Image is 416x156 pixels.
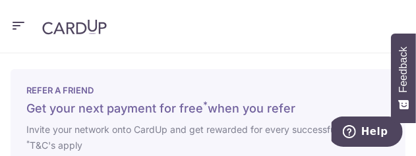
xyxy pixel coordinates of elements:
[26,122,390,153] h6: Invite your network onto CardUp and get rewarded for every successful referral. T&C's apply
[26,101,390,117] h5: Get your next payment for free when you refer
[42,19,107,35] img: CardUp
[391,33,416,122] button: Feedback - Show survey
[398,46,409,92] span: Feedback
[26,85,390,95] p: REFER A FRIEND
[332,117,403,149] iframe: Opens a widget where you can find more information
